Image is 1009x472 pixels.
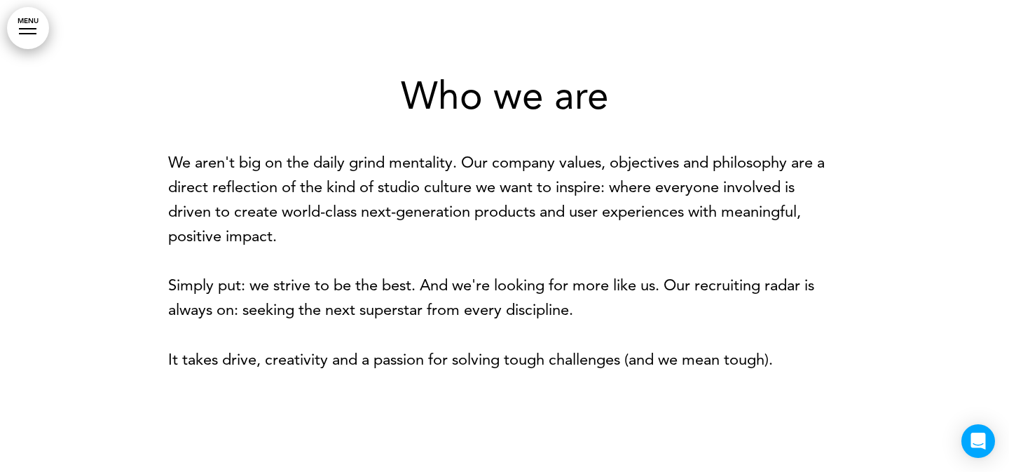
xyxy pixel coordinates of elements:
[168,346,841,371] p: It takes drive, creativity and a passion for solving tough challenges (and we mean tough).
[168,76,841,114] h1: Who we are
[168,273,841,322] p: Simply put: we strive to be the best. And we're looking for more like us. Our recruiting radar is...
[168,149,841,248] p: We aren't big on the daily grind mentality. Our company values, objectives and philosophy are a d...
[961,424,995,458] div: Open Intercom Messenger
[7,7,49,49] a: MENU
